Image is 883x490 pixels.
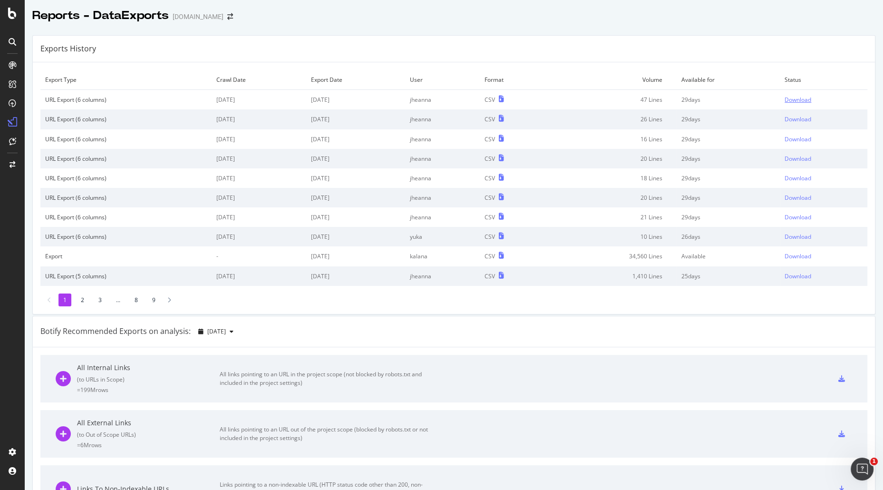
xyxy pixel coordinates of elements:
[785,233,863,241] a: Download
[785,115,863,123] a: Download
[40,43,96,54] div: Exports History
[77,418,220,428] div: All External Links
[45,213,207,221] div: URL Export (6 columns)
[77,431,220,439] div: ( to Out of Scope URLs )
[45,194,207,202] div: URL Export (6 columns)
[785,155,863,163] a: Download
[212,246,306,266] td: -
[405,109,480,129] td: jheanna
[40,326,191,337] div: Botify Recommended Exports on analysis:
[212,149,306,168] td: [DATE]
[681,252,775,260] div: Available
[405,227,480,246] td: yuka
[785,174,811,182] div: Download
[485,96,495,104] div: CSV
[785,96,811,104] div: Download
[147,294,160,306] li: 9
[32,8,169,24] div: Reports - DataExports
[227,13,233,20] div: arrow-right-arrow-left
[550,70,676,90] td: Volume
[76,294,89,306] li: 2
[212,70,306,90] td: Crawl Date
[485,252,495,260] div: CSV
[194,324,237,339] button: [DATE]
[405,266,480,286] td: jheanna
[77,386,220,394] div: = 199M rows
[785,194,811,202] div: Download
[306,266,405,286] td: [DATE]
[207,327,226,335] span: 2025 Sep. 21st
[306,207,405,227] td: [DATE]
[220,370,434,387] div: All links pointing to an URL in the project scope (not blocked by robots.txt and included in the ...
[785,233,811,241] div: Download
[212,129,306,149] td: [DATE]
[785,96,863,104] a: Download
[485,135,495,143] div: CSV
[45,155,207,163] div: URL Export (6 columns)
[785,272,811,280] div: Download
[405,149,480,168] td: jheanna
[45,135,207,143] div: URL Export (6 columns)
[838,375,845,382] div: csv-export
[306,246,405,266] td: [DATE]
[45,272,207,280] div: URL Export (5 columns)
[785,213,811,221] div: Download
[785,252,863,260] a: Download
[45,174,207,182] div: URL Export (6 columns)
[780,70,867,90] td: Status
[550,246,676,266] td: 34,560 Lines
[306,109,405,129] td: [DATE]
[45,115,207,123] div: URL Export (6 columns)
[550,266,676,286] td: 1,410 Lines
[550,129,676,149] td: 16 Lines
[785,174,863,182] a: Download
[405,129,480,149] td: jheanna
[676,129,780,149] td: 29 days
[851,458,873,480] iframe: Intercom live chat
[785,135,811,143] div: Download
[485,115,495,123] div: CSV
[45,233,207,241] div: URL Export (6 columns)
[785,194,863,202] a: Download
[77,441,220,449] div: = 6M rows
[306,129,405,149] td: [DATE]
[676,188,780,207] td: 29 days
[306,149,405,168] td: [DATE]
[676,109,780,129] td: 29 days
[676,70,780,90] td: Available for
[485,233,495,241] div: CSV
[485,272,495,280] div: CSV
[212,227,306,246] td: [DATE]
[212,188,306,207] td: [DATE]
[45,96,207,104] div: URL Export (6 columns)
[485,194,495,202] div: CSV
[676,90,780,110] td: 29 days
[785,272,863,280] a: Download
[306,90,405,110] td: [DATE]
[870,458,878,465] span: 1
[77,363,220,372] div: All Internal Links
[306,168,405,188] td: [DATE]
[405,207,480,227] td: jheanna
[485,155,495,163] div: CSV
[550,168,676,188] td: 18 Lines
[676,207,780,227] td: 29 days
[306,70,405,90] td: Export Date
[785,252,811,260] div: Download
[94,294,107,306] li: 3
[111,294,125,306] li: ...
[212,90,306,110] td: [DATE]
[220,425,434,442] div: All links pointing to an URL out of the project scope (blocked by robots.txt or not included in t...
[676,266,780,286] td: 25 days
[676,168,780,188] td: 29 days
[405,246,480,266] td: kalana
[40,70,212,90] td: Export Type
[405,70,480,90] td: User
[785,155,811,163] div: Download
[676,227,780,246] td: 26 days
[306,188,405,207] td: [DATE]
[550,90,676,110] td: 47 Lines
[838,431,845,437] div: csv-export
[550,227,676,246] td: 10 Lines
[173,12,223,21] div: [DOMAIN_NAME]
